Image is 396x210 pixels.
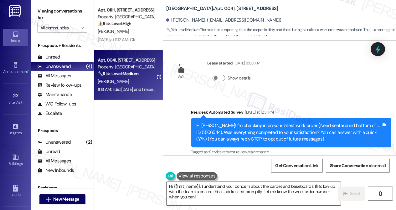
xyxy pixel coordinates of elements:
[228,75,251,81] label: Show details
[31,42,94,49] div: Prospects + Residents
[326,159,390,173] button: Share Conversation via email
[28,69,29,73] span: •
[38,6,87,23] label: Viewing conversations for
[98,7,156,13] div: Apt. 011H, [STREET_ADDRESS]
[338,187,365,201] button: Send
[38,167,74,174] div: New Inbounds
[98,71,138,76] strong: 🔧 Risk Level: Medium
[191,147,391,156] div: Tagged as:
[166,27,396,40] span: : The resident is reporting that the carpet is dirty and there is dog hair after a work order was...
[166,17,281,23] div: [PERSON_NAME]. ([EMAIL_ADDRESS][DOMAIN_NAME])
[243,109,274,115] div: [DATE] at 12:31 PM
[98,13,156,20] div: Property: [GEOGRAPHIC_DATA]
[38,63,71,70] div: Unanswered
[98,64,156,70] div: Property: [GEOGRAPHIC_DATA]
[178,74,184,80] div: WO
[275,162,318,169] span: Get Conversation Link
[38,110,62,117] div: Escalate
[350,190,360,197] span: Send
[38,101,76,107] div: WO Follow-ups
[191,109,391,118] div: Residesk Automated Survey
[196,122,381,142] div: Hi [PERSON_NAME]! I'm checking in on your latest work order (Need seal around bottom of ..., ID: ...
[46,197,51,202] i: 
[98,57,156,64] div: Apt. 004I, [STREET_ADDRESS]
[38,158,71,164] div: All Messages
[343,191,347,196] i: 
[98,28,129,34] span: [PERSON_NAME]
[166,5,278,12] b: [GEOGRAPHIC_DATA]: Apt. 004I, [STREET_ADDRESS]
[3,29,28,46] a: Inbox
[31,127,94,134] div: Prospects
[378,191,383,196] i: 
[80,25,84,30] i: 
[85,62,94,71] div: (4)
[38,148,60,155] div: Unread
[98,37,135,42] div: [DATE] at 11:12 AM: Ok
[247,149,269,155] span: Maintenance
[233,60,260,66] div: [DATE] 8:00 PM
[85,137,94,147] div: (2)
[3,121,28,138] a: Insights •
[330,162,386,169] span: Share Conversation via email
[98,87,217,92] div: 11:13 AM: I did [DATE] and I received the order was complete [DATE]
[3,90,28,107] a: Site Visit •
[38,139,71,146] div: Unanswered
[209,149,247,155] span: Service request review ,
[166,27,199,32] strong: 🔧 Risk Level: Medium
[40,23,77,33] input: All communities
[3,183,28,200] a: Leads
[271,159,322,173] button: Get Conversation Link
[38,73,71,79] div: All Messages
[98,79,129,84] span: [PERSON_NAME]
[9,5,22,17] img: ResiDesk Logo
[39,194,86,204] button: New Message
[167,182,341,205] textarea: Hi {{first_name}}, I understand your concern about the carpet and baseboards. I'll follow up with...
[31,185,94,191] div: Residents
[3,152,28,169] a: Buildings
[22,130,23,134] span: •
[38,82,81,89] div: Review follow-ups
[98,21,131,26] strong: ⚠️ Risk Level: High
[38,54,60,60] div: Unread
[38,91,72,98] div: Maintenance
[53,196,79,202] span: New Message
[207,60,260,69] div: Lease started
